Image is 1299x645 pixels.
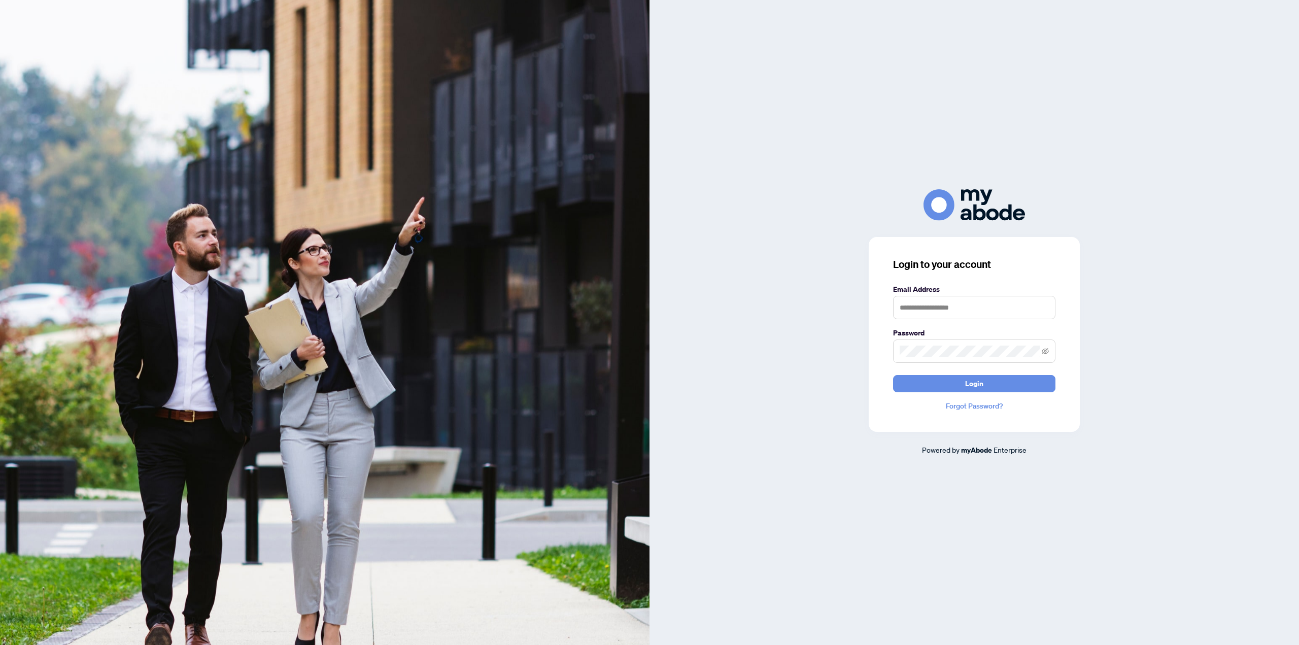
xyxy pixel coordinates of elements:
button: Login [893,375,1055,392]
span: Login [965,376,983,392]
img: ma-logo [924,189,1025,220]
a: myAbode [961,445,992,456]
a: Forgot Password? [893,400,1055,412]
label: Password [893,327,1055,338]
span: Enterprise [994,445,1027,454]
span: Powered by [922,445,960,454]
span: eye-invisible [1042,348,1049,355]
label: Email Address [893,284,1055,295]
h3: Login to your account [893,257,1055,271]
